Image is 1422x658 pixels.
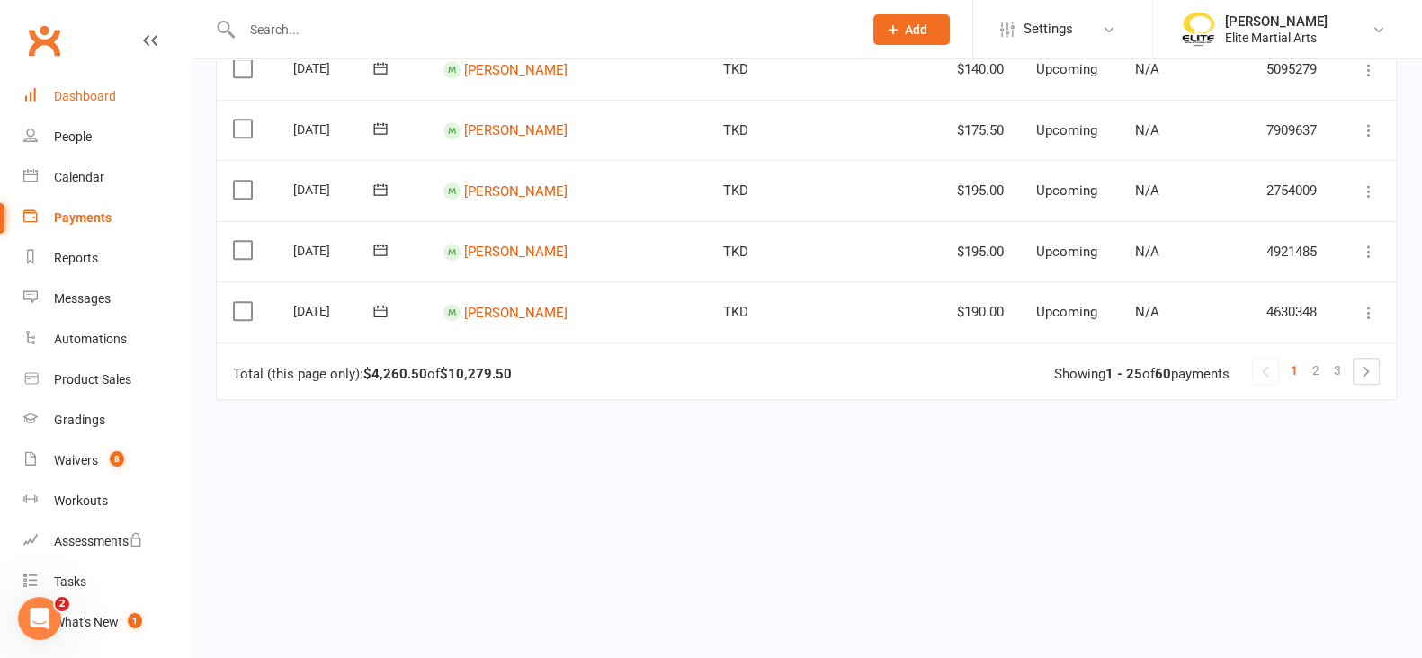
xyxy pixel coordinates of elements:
td: $195.00 [936,160,1020,221]
a: [PERSON_NAME] [464,61,568,77]
a: Messages [23,279,190,319]
span: N/A [1135,122,1159,138]
td: $195.00 [936,221,1020,282]
span: Upcoming [1036,122,1097,138]
span: 1 [1291,358,1298,383]
span: TKD [723,304,748,320]
div: [DATE] [293,297,376,325]
div: People [54,129,92,144]
div: Showing of payments [1054,367,1230,382]
span: Settings [1024,9,1073,49]
a: 3 [1327,358,1348,383]
span: N/A [1135,244,1159,260]
a: [PERSON_NAME] [464,122,568,138]
td: 5095279 [1250,39,1339,100]
span: TKD [723,244,748,260]
a: [PERSON_NAME] [464,244,568,260]
a: Dashboard [23,76,190,117]
div: Total (this page only): of [233,367,512,382]
div: [DATE] [293,175,376,203]
strong: 1 - 25 [1105,366,1142,382]
div: Elite Martial Arts [1225,30,1328,46]
a: People [23,117,190,157]
a: Product Sales [23,360,190,400]
a: [PERSON_NAME] [464,304,568,320]
div: Assessments [54,534,143,548]
span: Upcoming [1036,244,1097,260]
a: Workouts [23,481,190,521]
span: 1 [128,613,142,628]
div: Workouts [54,493,108,508]
span: Add [905,22,927,37]
a: Gradings [23,400,190,440]
span: 2 [55,597,69,611]
a: Assessments [23,521,190,562]
a: Payments [23,198,190,238]
td: 4921485 [1250,221,1339,282]
a: What's New1 [23,602,190,643]
span: 8 [110,451,124,467]
img: thumb_image1508806937.png [1180,12,1216,48]
a: Reports [23,238,190,279]
strong: $10,279.50 [440,366,512,382]
div: [PERSON_NAME] [1225,13,1328,30]
strong: 60 [1155,366,1171,382]
td: 4630348 [1250,281,1339,342]
input: Search... [237,17,850,42]
td: 7909637 [1250,100,1339,161]
a: 2 [1305,358,1327,383]
td: $190.00 [936,281,1020,342]
strong: $4,260.50 [363,366,427,382]
div: Waivers [54,453,98,467]
a: Calendar [23,157,190,198]
div: Product Sales [54,372,131,387]
div: Reports [54,251,98,265]
a: Tasks [23,562,190,602]
span: TKD [723,61,748,77]
div: Gradings [54,413,105,427]
a: Waivers 8 [23,440,190,481]
td: 2754009 [1250,160,1339,221]
iframe: Intercom live chat [18,597,61,640]
span: N/A [1135,182,1159,199]
span: Upcoming [1036,304,1097,320]
a: Automations [23,319,190,360]
span: TKD [723,122,748,138]
span: N/A [1135,304,1159,320]
div: Calendar [54,170,104,184]
div: [DATE] [293,115,376,143]
div: Messages [54,291,111,306]
div: Dashboard [54,89,116,103]
a: [PERSON_NAME] [464,182,568,199]
div: [DATE] [293,54,376,82]
span: Upcoming [1036,182,1097,199]
span: 2 [1312,358,1319,383]
button: Add [873,14,950,45]
span: N/A [1135,61,1159,77]
a: 1 [1283,358,1305,383]
span: Upcoming [1036,61,1097,77]
div: Automations [54,332,127,346]
a: Clubworx [22,18,67,63]
span: 3 [1334,358,1341,383]
div: Payments [54,210,112,225]
td: $140.00 [936,39,1020,100]
span: TKD [723,182,748,199]
div: Tasks [54,574,86,589]
td: $175.50 [936,100,1020,161]
div: What's New [54,615,119,629]
div: [DATE] [293,236,376,264]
